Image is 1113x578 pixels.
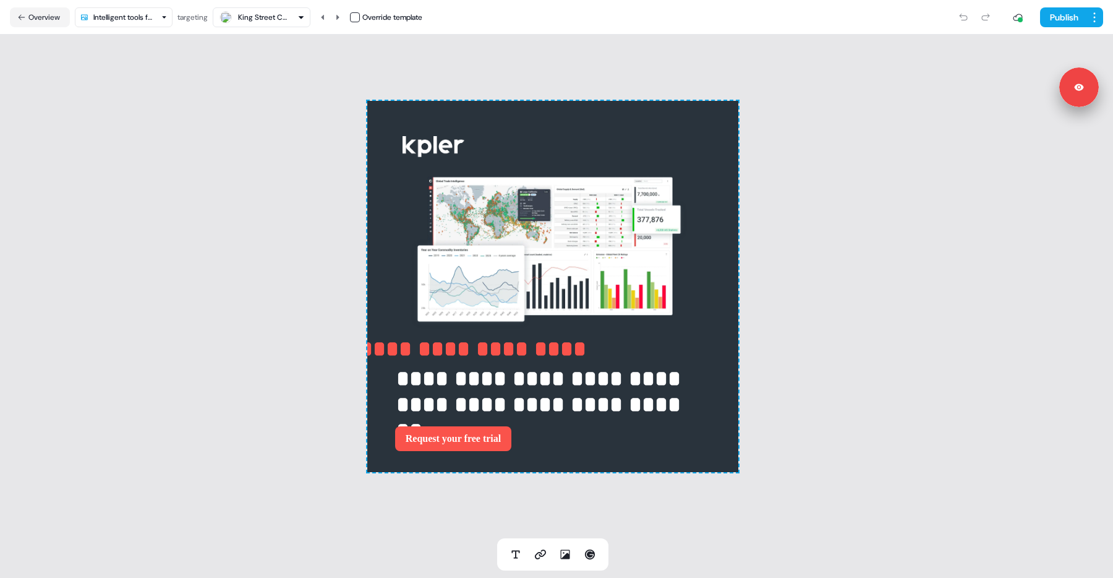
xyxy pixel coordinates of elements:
button: Overview [10,7,70,27]
div: Override template [362,11,422,24]
img: Image [410,160,688,345]
img: Image [403,128,464,165]
button: Publish [1040,7,1086,27]
button: Request your free trial [395,426,511,451]
div: targeting [177,11,208,24]
button: King Street Capital Management, LP [213,7,310,27]
div: Intelligent tools for trade [93,11,156,24]
div: King Street Capital Management, LP [238,11,288,24]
